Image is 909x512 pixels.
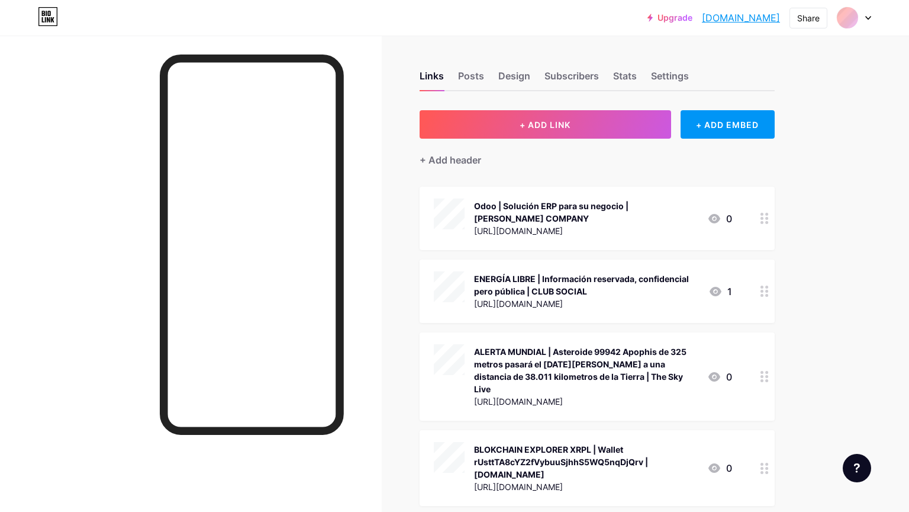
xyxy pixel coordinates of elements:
[474,273,699,297] div: ENERGÍA LIBRE | Información reservada, confidencial pero pública | CLUB SOCIAL
[458,69,484,90] div: Posts
[474,225,698,237] div: [URL][DOMAIN_NAME]
[420,69,444,90] div: Links
[647,13,692,23] a: Upgrade
[797,12,820,24] div: Share
[613,69,637,90] div: Stats
[474,481,698,493] div: [URL][DOMAIN_NAME]
[420,153,481,167] div: + Add header
[498,69,530,90] div: Design
[707,370,732,384] div: 0
[702,11,780,25] a: [DOMAIN_NAME]
[474,200,698,225] div: Odoo | Solución ERP para su negocio | [PERSON_NAME] COMPANY
[474,345,698,395] div: ALERTA MUNDIAL | Asteroide 99942 Apophis de 325 metros pasará el [DATE][PERSON_NAME] a una distan...
[520,120,570,130] span: + ADD LINK
[474,395,698,408] div: [URL][DOMAIN_NAME]
[474,443,698,481] div: BLOKCHAIN EXPLORER XRPL | Wallet rUsttTA8cYZ2fVybuuSjhhS5WQ5nqDjQrv | [DOMAIN_NAME]
[474,297,699,310] div: [URL][DOMAIN_NAME]
[707,212,732,226] div: 0
[651,69,689,90] div: Settings
[544,69,599,90] div: Subscribers
[681,110,775,139] div: + ADD EMBED
[708,284,732,299] div: 1
[707,461,732,475] div: 0
[420,110,671,139] button: + ADD LINK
